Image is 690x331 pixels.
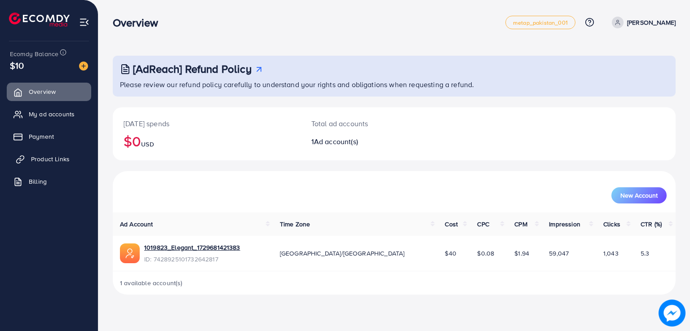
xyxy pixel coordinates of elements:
[7,150,91,168] a: Product Links
[641,220,662,229] span: CTR (%)
[141,140,154,149] span: USD
[10,49,58,58] span: Ecomdy Balance
[120,79,670,90] p: Please review our refund policy carefully to understand your rights and obligations when requesti...
[31,154,70,163] span: Product Links
[7,128,91,146] a: Payment
[10,59,24,72] span: $10
[659,300,686,327] img: image
[311,137,430,146] h2: 1
[133,62,252,75] h3: [AdReach] Refund Policy
[611,187,667,203] button: New Account
[514,249,529,258] span: $1.94
[29,177,47,186] span: Billing
[505,16,575,29] a: metap_pakistan_001
[113,16,165,29] h3: Overview
[120,278,183,287] span: 1 available account(s)
[7,83,91,101] a: Overview
[29,110,75,119] span: My ad accounts
[608,17,676,28] a: [PERSON_NAME]
[120,243,140,263] img: ic-ads-acc.e4c84228.svg
[124,118,290,129] p: [DATE] spends
[144,255,240,264] span: ID: 7428925101732642817
[29,132,54,141] span: Payment
[144,243,240,252] a: 1019823_Elegant_1729681421383
[7,105,91,123] a: My ad accounts
[549,220,580,229] span: Impression
[620,192,658,199] span: New Account
[314,137,358,146] span: Ad account(s)
[603,220,620,229] span: Clicks
[445,220,458,229] span: Cost
[29,87,56,96] span: Overview
[79,62,88,71] img: image
[7,172,91,190] a: Billing
[549,249,569,258] span: 59,047
[311,118,430,129] p: Total ad accounts
[79,17,89,27] img: menu
[9,13,70,26] img: logo
[280,249,405,258] span: [GEOGRAPHIC_DATA]/[GEOGRAPHIC_DATA]
[477,220,489,229] span: CPC
[280,220,310,229] span: Time Zone
[120,220,153,229] span: Ad Account
[603,249,619,258] span: 1,043
[445,249,456,258] span: $40
[627,17,676,28] p: [PERSON_NAME]
[641,249,649,258] span: 5.3
[513,20,568,26] span: metap_pakistan_001
[477,249,494,258] span: $0.08
[514,220,527,229] span: CPM
[124,132,290,150] h2: $0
